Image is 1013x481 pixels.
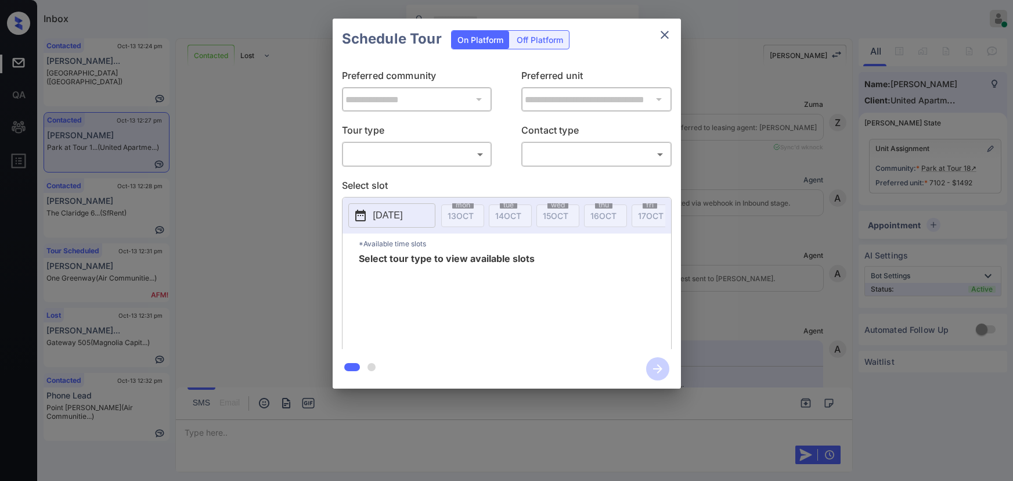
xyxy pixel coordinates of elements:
p: Preferred community [342,69,492,87]
p: Tour type [342,123,492,142]
button: close [653,23,676,46]
p: Contact type [521,123,672,142]
p: [DATE] [373,209,403,222]
p: Select slot [342,178,672,197]
span: Select tour type to view available slots [359,254,535,347]
p: Preferred unit [521,69,672,87]
p: *Available time slots [359,234,671,254]
div: On Platform [452,31,509,49]
h2: Schedule Tour [333,19,451,59]
div: Off Platform [511,31,569,49]
button: [DATE] [348,203,435,228]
